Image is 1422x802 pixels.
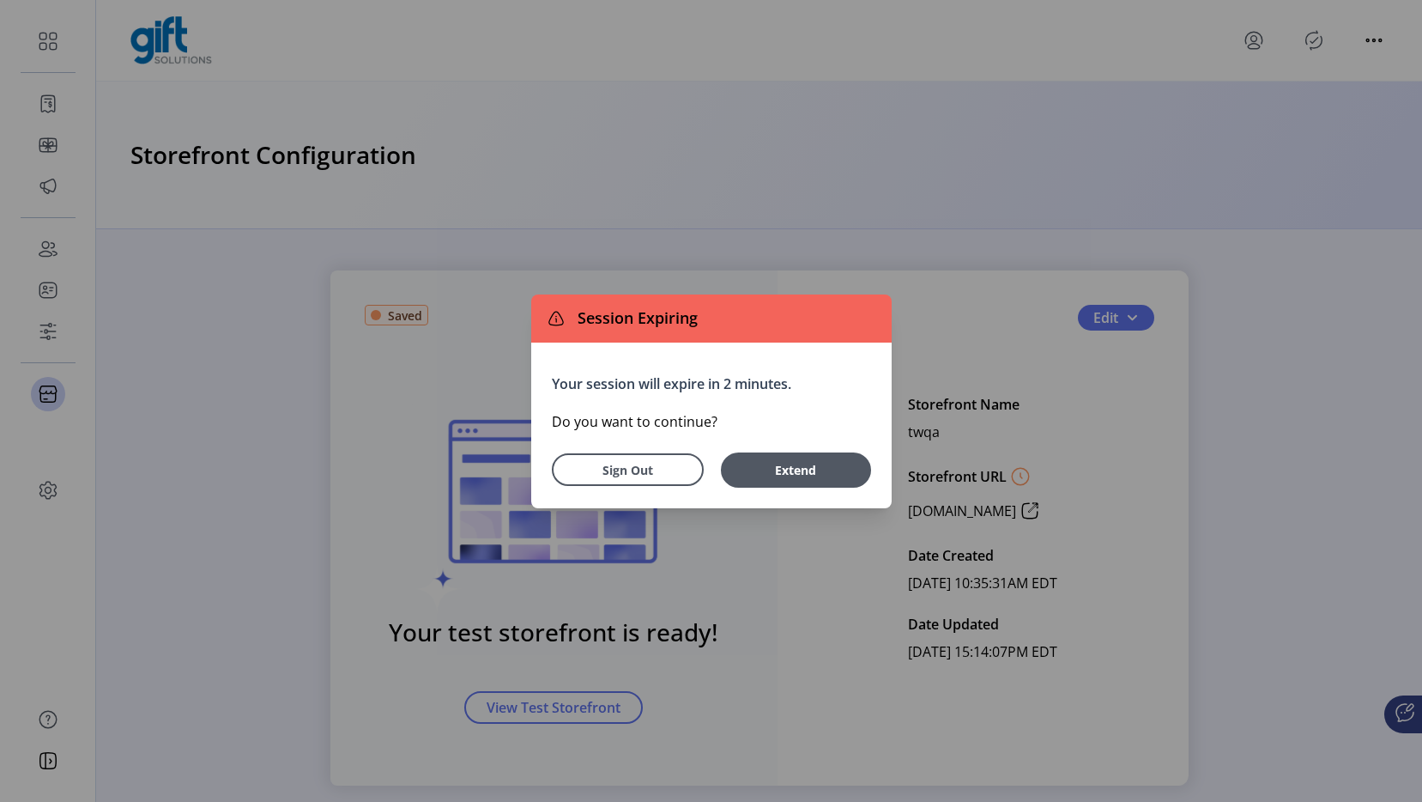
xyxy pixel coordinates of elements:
button: Extend [721,453,871,488]
button: Sign Out [552,453,704,486]
span: Sign Out [574,461,681,479]
p: Do you want to continue? [552,411,871,432]
p: Your session will expire in 2 minutes. [552,374,871,394]
span: Session Expiring [571,307,698,330]
span: Extend [729,461,862,479]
